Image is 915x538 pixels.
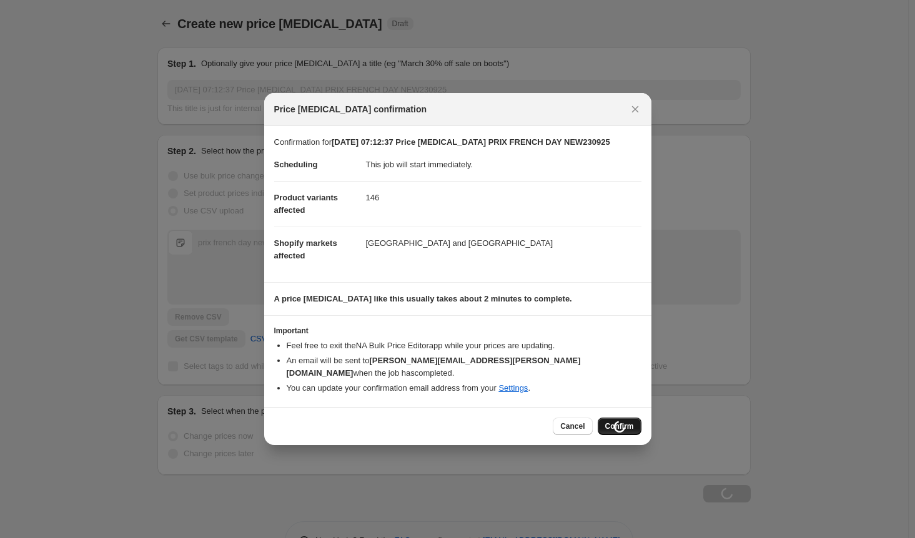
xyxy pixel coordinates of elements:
dd: 146 [366,181,641,214]
b: [DATE] 07:12:37 Price [MEDICAL_DATA] PRIX FRENCH DAY NEW230925 [332,137,610,147]
b: [PERSON_NAME][EMAIL_ADDRESS][PERSON_NAME][DOMAIN_NAME] [287,356,581,378]
li: You can update your confirmation email address from your . [287,382,641,394]
li: Feel free to exit the NA Bulk Price Editor app while your prices are updating. [287,340,641,352]
button: Close [626,100,644,118]
a: Settings [498,383,528,393]
button: Cancel [553,418,592,435]
span: Cancel [560,421,585,431]
p: Confirmation for [274,136,641,149]
dd: This job will start immediately. [366,149,641,181]
span: Price [MEDICAL_DATA] confirmation [274,103,427,115]
span: Product variants affected [274,193,339,215]
span: Shopify markets affected [274,238,337,260]
dd: [GEOGRAPHIC_DATA] and [GEOGRAPHIC_DATA] [366,227,641,260]
b: A price [MEDICAL_DATA] like this usually takes about 2 minutes to complete. [274,294,572,303]
li: An email will be sent to when the job has completed . [287,355,641,379]
span: Scheduling [274,160,318,169]
h3: Important [274,326,641,336]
